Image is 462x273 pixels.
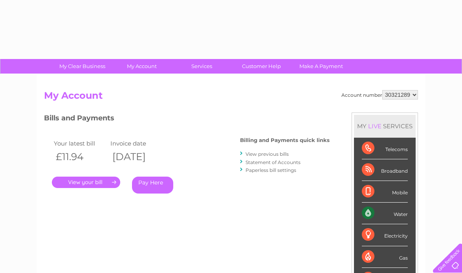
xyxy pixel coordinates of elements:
[52,138,108,149] td: Your latest bill
[246,151,289,157] a: View previous bills
[246,159,301,165] a: Statement of Accounts
[44,90,418,105] h2: My Account
[289,59,354,74] a: Make A Payment
[362,224,408,246] div: Electricity
[132,177,173,194] a: Pay Here
[362,181,408,203] div: Mobile
[362,159,408,181] div: Broadband
[169,59,234,74] a: Services
[362,138,408,159] div: Telecoms
[240,137,330,143] h4: Billing and Payments quick links
[341,90,418,100] div: Account number
[362,203,408,224] div: Water
[52,149,108,165] th: £11.94
[229,59,294,74] a: Customer Help
[362,246,408,268] div: Gas
[108,149,165,165] th: [DATE]
[246,167,296,173] a: Paperless bill settings
[367,122,383,130] div: LIVE
[108,138,165,149] td: Invoice date
[44,113,330,126] h3: Bills and Payments
[110,59,174,74] a: My Account
[50,59,115,74] a: My Clear Business
[52,177,120,188] a: .
[354,115,416,137] div: MY SERVICES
